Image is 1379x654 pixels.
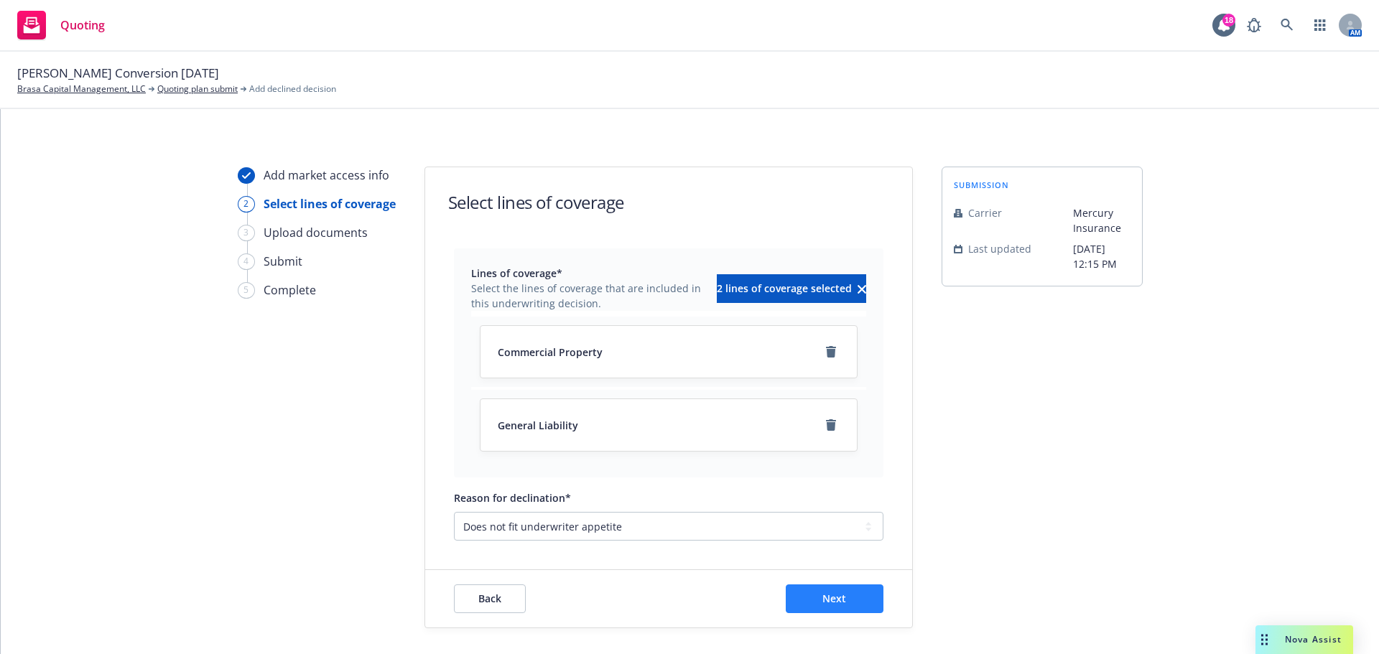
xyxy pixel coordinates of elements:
a: Quoting [11,5,111,45]
div: Upload documents [264,224,368,241]
h1: Select lines of coverage [448,190,624,214]
div: 2 [238,196,255,212]
a: Quoting plan submit [157,83,238,95]
span: Lines of coverage* [471,266,708,281]
button: Next [786,584,883,613]
div: 4 [238,253,255,270]
div: Drag to move [1255,625,1273,654]
span: [PERSON_NAME] Conversion [DATE] [17,64,219,83]
span: Mercury Insurance [1073,205,1130,235]
div: 3 [238,225,255,241]
span: Next [822,592,846,605]
span: Carrier [968,205,1002,220]
a: Brasa Capital Management, LLC [17,83,146,95]
span: submission [954,179,1009,191]
span: Add declined decision [249,83,336,95]
span: 2 lines of coverage selected [717,281,852,295]
div: 5 [238,282,255,299]
span: Quoting [60,19,105,31]
span: Commercial Property [498,345,603,360]
a: Switch app [1306,11,1334,39]
span: Select the lines of coverage that are included in this underwriting decision. [471,281,708,311]
a: Report a Bug [1240,11,1268,39]
div: Complete [264,281,316,299]
span: General Liability [498,418,578,433]
a: remove [822,416,840,434]
span: [DATE] 12:15 PM [1073,241,1130,271]
div: Submit [264,253,302,270]
a: Search [1273,11,1301,39]
div: Add market access info [264,167,389,184]
button: 2 lines of coverage selectedclear selection [717,274,866,303]
svg: clear selection [858,285,866,294]
span: Last updated [968,241,1031,256]
div: 18 [1222,14,1235,27]
button: Back [454,584,526,613]
span: Nova Assist [1285,633,1342,645]
span: Back [478,592,501,605]
button: Nova Assist [1255,625,1353,654]
a: remove [822,343,840,360]
span: Reason for declination* [454,491,571,505]
div: Select lines of coverage [264,195,396,212]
